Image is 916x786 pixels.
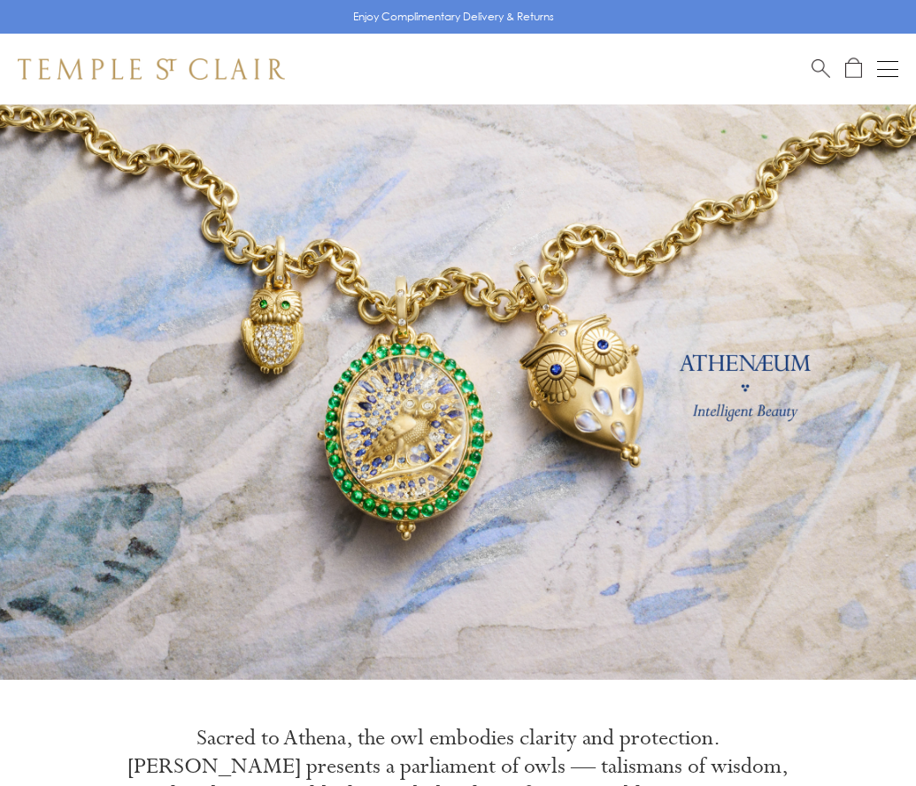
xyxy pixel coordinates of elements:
img: Temple St. Clair [18,58,285,80]
p: Enjoy Complimentary Delivery & Returns [353,8,554,26]
a: Open Shopping Bag [845,58,862,80]
button: Open navigation [877,58,898,80]
a: Search [812,58,830,80]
